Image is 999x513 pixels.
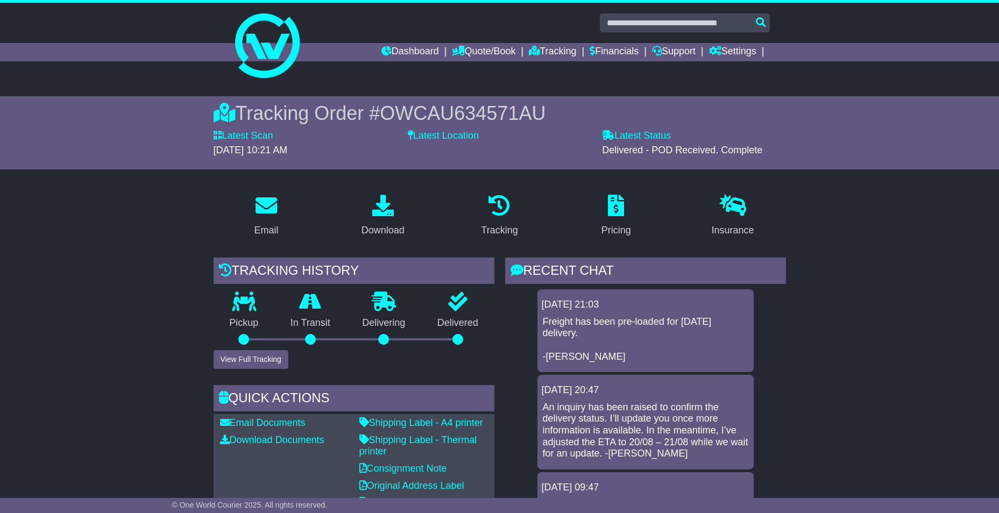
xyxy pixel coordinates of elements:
label: Latest Scan [214,130,273,142]
a: Tracking [474,191,525,241]
button: View Full Tracking [214,350,288,369]
div: Download [362,223,405,238]
p: Freight has been pre-loaded for [DATE] delivery. -[PERSON_NAME] [543,316,748,362]
div: Email [254,223,278,238]
span: OWCAU634571AU [380,102,545,124]
a: Consignment Note [359,463,447,474]
a: Download Documents [220,434,324,445]
a: Support [652,43,696,61]
div: Tracking history [214,258,494,287]
div: Tracking Order # [214,102,786,125]
div: Pricing [601,223,631,238]
a: Email Documents [220,417,306,428]
div: Insurance [712,223,754,238]
a: Financials [590,43,639,61]
a: Address Label [359,497,429,508]
div: Tracking [481,223,518,238]
div: [DATE] 21:03 [542,299,749,311]
p: In Transit [274,317,346,329]
p: Delivered [421,317,494,329]
a: Tracking [529,43,576,61]
a: Dashboard [381,43,439,61]
p: Delivering [346,317,422,329]
div: Quick Actions [214,385,494,414]
label: Latest Status [602,130,671,142]
label: Latest Location [408,130,479,142]
a: Pricing [594,191,638,241]
p: Pickup [214,317,275,329]
div: RECENT CHAT [505,258,786,287]
a: Shipping Label - Thermal printer [359,434,477,457]
a: Settings [709,43,756,61]
a: Email [247,191,285,241]
a: Shipping Label - A4 printer [359,417,483,428]
span: © One World Courier 2025. All rights reserved. [172,501,328,509]
a: Download [355,191,412,241]
a: Quote/Book [452,43,515,61]
p: An inquiry has been raised to confirm the delivery status. I’ll update you once more information ... [543,402,748,460]
div: [DATE] 09:47 [542,482,749,494]
a: Insurance [705,191,761,241]
a: Original Address Label [359,480,464,491]
span: [DATE] 10:21 AM [214,145,288,155]
span: Delivered - POD Received. Complete [602,145,762,155]
div: [DATE] 20:47 [542,384,749,396]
